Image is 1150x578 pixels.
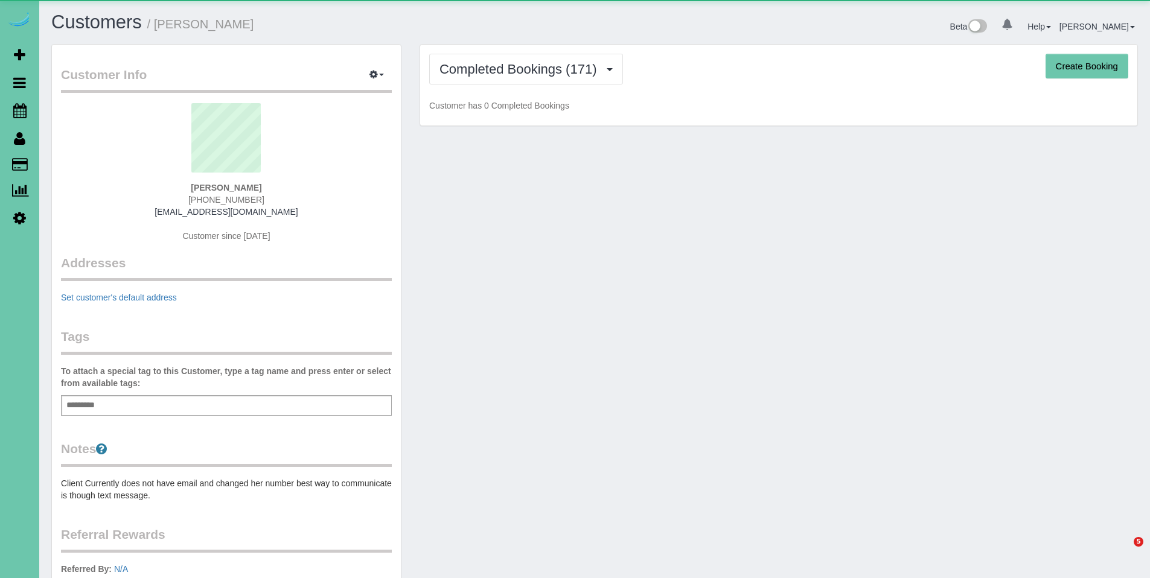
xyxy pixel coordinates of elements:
[950,22,988,31] a: Beta
[188,195,264,205] span: [PHONE_NUMBER]
[61,365,392,389] label: To attach a special tag to this Customer, type a tag name and press enter or select from availabl...
[61,328,392,355] legend: Tags
[1059,22,1135,31] a: [PERSON_NAME]
[7,12,31,29] img: Automaid Logo
[61,66,392,93] legend: Customer Info
[61,563,112,575] label: Referred By:
[155,207,298,217] a: [EMAIL_ADDRESS][DOMAIN_NAME]
[61,293,177,302] a: Set customer's default address
[1134,537,1143,547] span: 5
[439,62,602,77] span: Completed Bookings (171)
[61,526,392,553] legend: Referral Rewards
[1027,22,1051,31] a: Help
[191,183,261,192] strong: [PERSON_NAME]
[61,477,392,501] pre: Client Currently does not have email and changed her number best way to communicate is though tex...
[1046,54,1128,79] button: Create Booking
[1109,537,1138,566] iframe: Intercom live chat
[51,11,142,33] a: Customers
[429,54,623,84] button: Completed Bookings (171)
[429,100,1128,112] p: Customer has 0 Completed Bookings
[967,19,987,35] img: New interface
[61,440,392,467] legend: Notes
[182,231,270,241] span: Customer since [DATE]
[114,564,128,574] a: N/A
[147,17,254,31] small: / [PERSON_NAME]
